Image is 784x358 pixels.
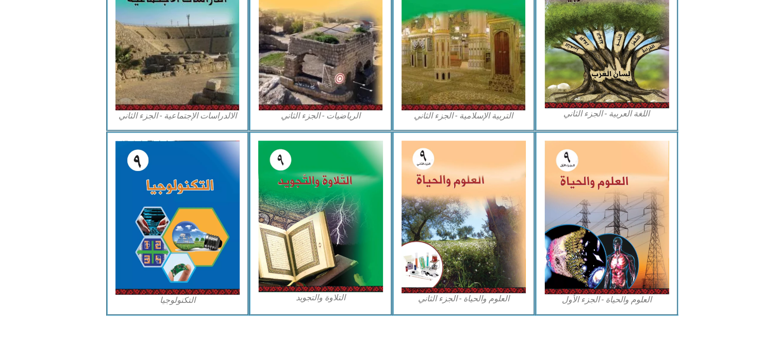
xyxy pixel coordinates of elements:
figcaption: العلوم والحياة - الجزء الأول [544,294,669,305]
figcaption: العلوم والحياة - الجزء الثاني [402,293,526,304]
figcaption: اللغة العربية - الجزء الثاني [544,108,669,120]
figcaption: التربية الإسلامية - الجزء الثاني [402,110,526,122]
figcaption: الالدراسات الإجتماعية - الجزء الثاني [115,110,240,122]
figcaption: الرياضيات - الجزء الثاني [258,110,383,122]
figcaption: التلاوة والتجويد [258,292,383,303]
figcaption: التكنولوجيا [115,295,240,306]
